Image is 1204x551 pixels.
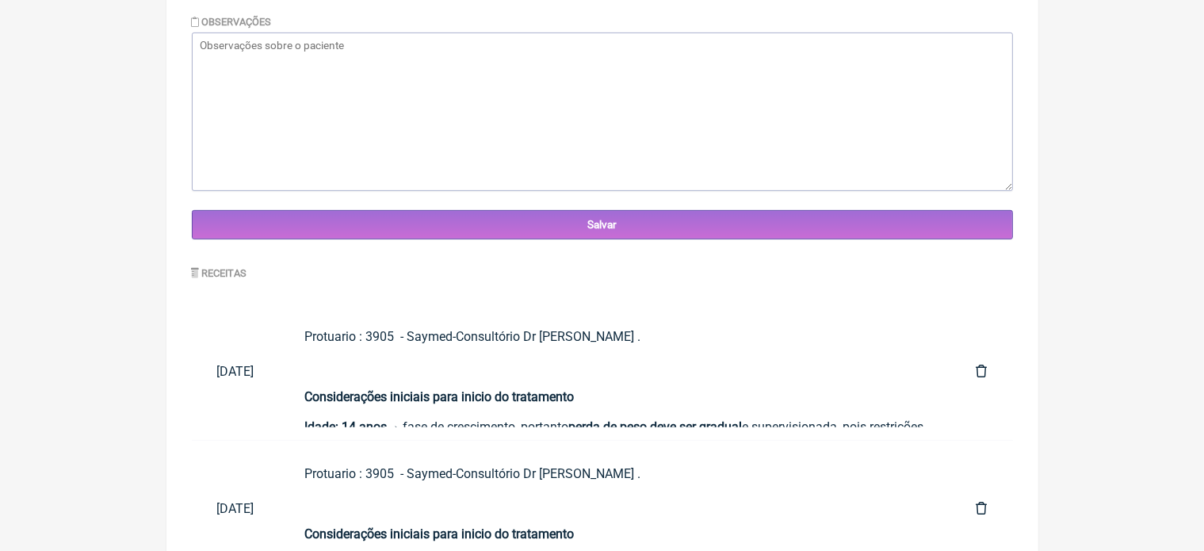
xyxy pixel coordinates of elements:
[192,267,247,279] label: Receitas
[192,16,272,28] label: Observações
[192,351,280,392] a: [DATE]
[569,419,743,434] strong: perda de peso deve ser gradual
[280,316,951,427] a: Protuario : 3905 - Saymed-Consultório Dr [PERSON_NAME] .Considerações iniciais para inicio do tra...
[192,488,280,529] a: [DATE]
[305,389,575,434] strong: Considerações iniciais para inicio do tratamento Idade: 14 anos
[192,210,1013,239] input: Salvar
